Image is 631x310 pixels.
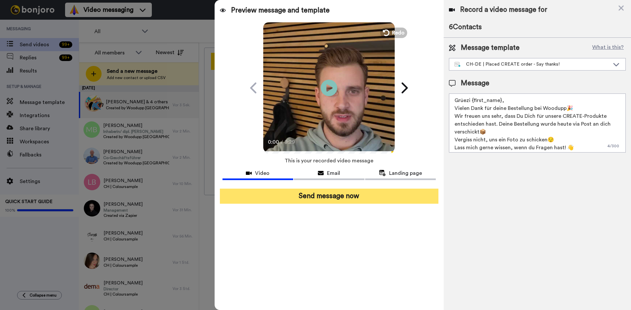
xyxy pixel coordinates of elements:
span: Message template [461,43,520,53]
span: Video [255,169,269,177]
span: Landing page [389,169,422,177]
img: nextgen-template.svg [455,62,461,67]
span: 0:29 [284,138,296,146]
span: This is your recorded video message [285,154,373,168]
span: Message [461,78,489,88]
span: / [281,138,283,146]
button: What is this? [590,43,626,53]
span: 0:00 [268,138,279,146]
textarea: Grüezi {first_name}, Vielen Dank für deine Bestellung bei Woodupp🎉 Wir freuen uns sehr, dass Du D... [449,93,626,153]
span: Email [327,169,340,177]
div: CH-DE | Placed CREATE order - Say thanks! [455,61,610,68]
button: Send message now [220,189,438,204]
